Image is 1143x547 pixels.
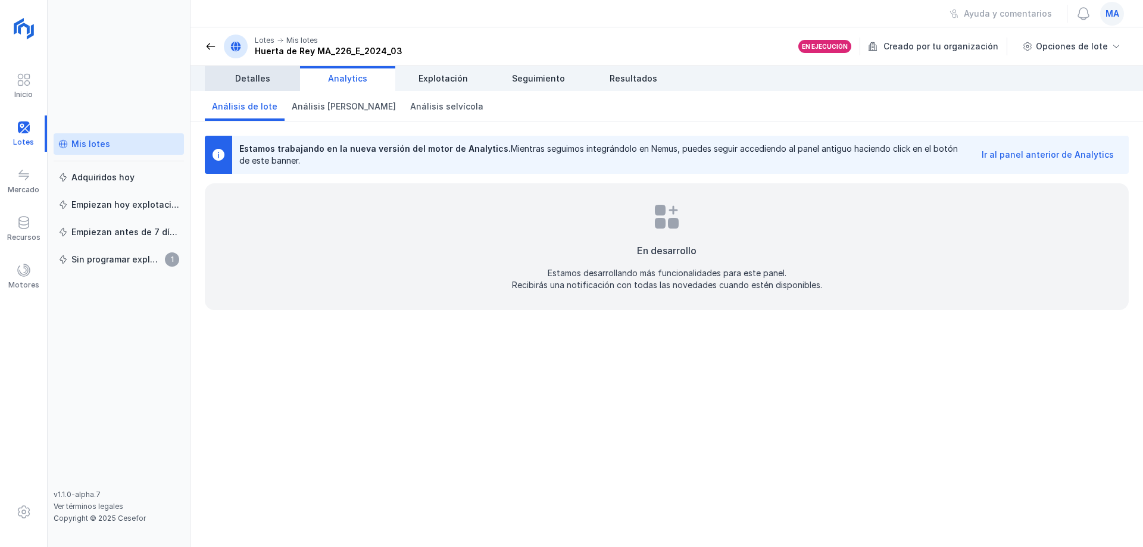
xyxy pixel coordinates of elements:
[71,138,110,150] div: Mis lotes
[239,143,511,154] span: Estamos trabajando en la nueva versión del motor de Analytics.
[71,226,179,238] div: Empiezan antes de 7 días
[235,73,270,85] span: Detalles
[410,101,483,112] span: Análisis selvícola
[419,73,468,85] span: Explotación
[8,185,39,195] div: Mercado
[71,254,161,265] div: Sin programar explotación
[54,514,184,523] div: Copyright © 2025 Cesefor
[328,73,367,85] span: Analytics
[610,73,657,85] span: Resultados
[982,149,1114,161] div: Ir al panel anterior de Analytics
[54,490,184,499] div: v1.1.0-alpha.7
[14,90,33,99] div: Inicio
[9,14,39,43] img: logoRight.svg
[54,221,184,243] a: Empiezan antes de 7 días
[300,66,395,91] a: Analytics
[974,145,1122,165] button: Ir al panel anterior de Analytics
[802,42,848,51] div: En ejecución
[165,252,179,267] span: 1
[54,249,184,270] a: Sin programar explotación1
[285,91,403,121] a: Análisis [PERSON_NAME]
[8,280,39,290] div: Motores
[491,66,586,91] a: Seguimiento
[54,194,184,215] a: Empiezan hoy explotación
[255,36,274,45] div: Lotes
[205,66,300,91] a: Detalles
[54,502,123,511] a: Ver términos legales
[512,279,822,291] div: Recibirás una notificación con todas las novedades cuando estén disponibles.
[868,37,1009,55] div: Creado por tu organización
[54,167,184,188] a: Adquiridos hoy
[205,91,285,121] a: Análisis de lote
[54,133,184,155] a: Mis lotes
[395,66,491,91] a: Explotación
[7,233,40,242] div: Recursos
[403,91,491,121] a: Análisis selvícola
[292,101,396,112] span: Análisis [PERSON_NAME]
[212,101,277,112] span: Análisis de lote
[548,267,786,279] div: Estamos desarrollando más funcionalidades para este panel.
[942,4,1060,24] button: Ayuda y comentarios
[637,243,697,258] div: En desarrollo
[586,66,681,91] a: Resultados
[71,171,135,183] div: Adquiridos hoy
[964,8,1052,20] div: Ayuda y comentarios
[255,45,402,57] div: Huerta de Rey MA_226_E_2024_03
[286,36,318,45] div: Mis lotes
[512,73,565,85] span: Seguimiento
[71,199,179,211] div: Empiezan hoy explotación
[1105,8,1119,20] span: ma
[239,143,964,167] div: Mientras seguimos integrándolo en Nemus, puedes seguir accediendo al panel antiguo haciendo click...
[1036,40,1108,52] div: Opciones de lote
